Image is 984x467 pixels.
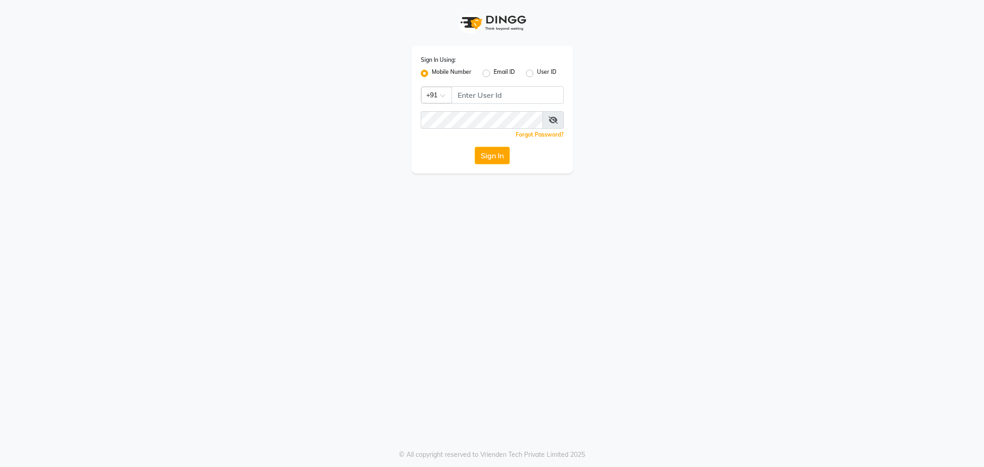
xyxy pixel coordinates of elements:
[432,68,471,79] label: Mobile Number
[516,131,564,138] a: Forgot Password?
[475,147,510,164] button: Sign In
[452,86,564,104] input: Username
[421,111,543,129] input: Username
[537,68,556,79] label: User ID
[421,56,456,64] label: Sign In Using:
[494,68,515,79] label: Email ID
[455,9,529,36] img: logo1.svg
